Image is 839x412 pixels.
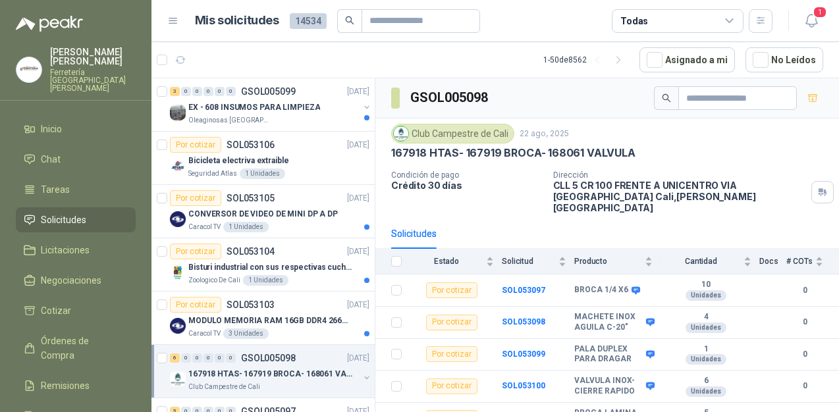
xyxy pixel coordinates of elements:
a: 3 0 0 0 0 0 GSOL005099[DATE] Company LogoEX - 608 INSUMOS PARA LIMPIEZAOleaginosas [GEOGRAPHIC_DA... [170,84,372,126]
img: Company Logo [170,265,186,280]
a: Licitaciones [16,238,136,263]
span: Remisiones [41,378,90,393]
div: 0 [203,353,213,363]
p: Bicicleta electriva extraible [188,155,289,167]
p: Club Campestre de Cali [188,382,260,392]
h3: GSOL005098 [410,88,490,108]
button: 1 [799,9,823,33]
div: 3 [170,87,180,96]
a: Cotizar [16,298,136,323]
div: 0 [203,87,213,96]
span: 1 [813,6,827,18]
img: Company Logo [170,371,186,387]
b: 6 [661,376,751,386]
p: [DATE] [347,192,369,205]
div: 0 [226,353,236,363]
p: SOL053106 [227,140,275,149]
p: Oleaginosas [GEOGRAPHIC_DATA][PERSON_NAME] [188,115,271,126]
b: SOL053098 [502,317,545,326]
p: [PERSON_NAME] [PERSON_NAME] [50,47,136,66]
p: GSOL005098 [241,353,296,363]
img: Company Logo [170,318,186,334]
div: Por cotizar [170,137,221,153]
b: 0 [786,380,823,392]
a: Solicitudes [16,207,136,232]
div: Unidades [686,290,726,301]
div: 0 [181,87,191,96]
b: 0 [786,348,823,361]
a: Por cotizarSOL053103[DATE] Company LogoMODULO MEMORIA RAM 16GB DDR4 2666 MHZ - PORTATILCaracol TV... [151,292,375,345]
span: 14534 [290,13,327,29]
img: Company Logo [170,211,186,227]
div: 1 Unidades [240,168,285,179]
div: Por cotizar [426,315,477,330]
span: Cotizar [41,303,71,318]
b: 10 [661,280,751,290]
b: 0 [786,284,823,297]
p: [DATE] [347,86,369,98]
div: Por cotizar [170,244,221,259]
b: 4 [661,312,751,322]
div: 0 [181,353,191,363]
p: [DATE] [347,139,369,151]
span: Cantidad [661,257,741,266]
img: Logo peakr [16,16,83,32]
div: 1 - 50 de 8562 [543,49,629,70]
button: Asignado a mi [639,47,735,72]
th: Estado [410,249,502,274]
th: Cantidad [661,249,759,274]
p: SOL053103 [227,300,275,309]
p: 22 ago, 2025 [520,128,569,140]
div: Club Campestre de Cali [391,124,514,143]
button: No Leídos [745,47,823,72]
a: Remisiones [16,373,136,398]
img: Company Logo [394,126,408,141]
div: 0 [215,87,225,96]
b: 0 [786,316,823,328]
p: Ferretería [GEOGRAPHIC_DATA][PERSON_NAME] [50,68,136,92]
div: 3 Unidades [223,328,269,339]
span: Solicitud [502,257,556,266]
div: Por cotizar [426,346,477,362]
span: Inicio [41,122,62,136]
div: Todas [620,14,648,28]
p: [DATE] [347,352,369,365]
a: Por cotizarSOL053105[DATE] Company LogoCONVERSOR DE VIDEO DE MINI DP A DPCaracol TV1 Unidades [151,185,375,238]
div: Por cotizar [170,190,221,206]
a: Negociaciones [16,268,136,293]
div: Por cotizar [426,378,477,394]
div: 0 [226,87,236,96]
div: Unidades [686,322,726,333]
a: Por cotizarSOL053104[DATE] Company LogoBisturi industrial con sus respectivas cuchillas segun mue... [151,238,375,292]
p: Bisturi industrial con sus respectivas cuchillas segun muestra [188,261,352,274]
b: MACHETE INOX AGUILA C-20" [574,312,643,332]
a: 6 0 0 0 0 0 GSOL005098[DATE] Company Logo167918 HTAS- 167919 BROCA- 168061 VALVULAClub Campestre ... [170,350,372,392]
b: SOL053100 [502,381,545,390]
span: Solicitudes [41,213,86,227]
p: [DATE] [347,245,369,258]
p: Caracol TV [188,328,221,339]
div: 0 [192,353,202,363]
a: Tareas [16,177,136,202]
p: Dirección [553,170,806,180]
a: SOL053097 [502,286,545,295]
p: EX - 608 INSUMOS PARA LIMPIEZA [188,101,320,114]
span: Tareas [41,182,70,197]
p: Crédito 30 días [391,180,543,191]
p: GSOL005099 [241,87,296,96]
th: # COTs [786,249,839,274]
div: 6 [170,353,180,363]
div: 0 [215,353,225,363]
div: 1 Unidades [243,275,288,286]
p: Caracol TV [188,222,221,232]
span: Órdenes de Compra [41,334,123,363]
span: # COTs [786,257,813,266]
div: Unidades [686,386,726,397]
div: 1 Unidades [223,222,269,232]
p: SOL053104 [227,247,275,256]
p: 167918 HTAS- 167919 BROCA- 168061 VALVULA [188,368,352,380]
p: Seguridad Atlas [188,168,237,179]
p: CONVERSOR DE VIDEO DE MINI DP A DP [188,208,338,220]
p: CLL 5 CR 100 FRENTE A UNICENTRO VIA [GEOGRAPHIC_DATA] Cali , [PERSON_NAME][GEOGRAPHIC_DATA] [553,180,806,213]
